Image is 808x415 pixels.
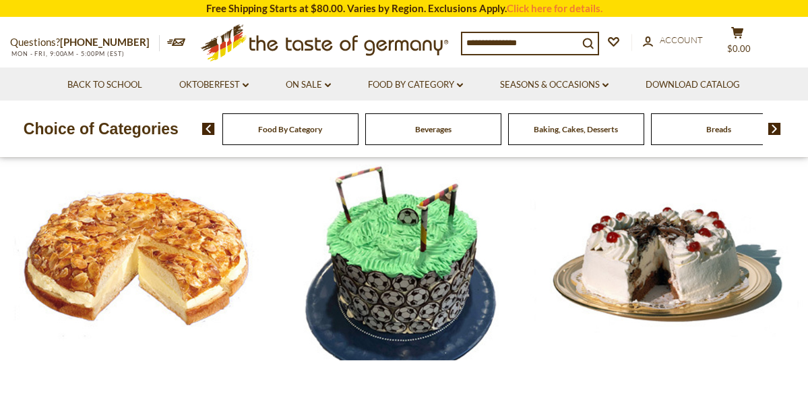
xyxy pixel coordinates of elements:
span: MON - FRI, 9:00AM - 5:00PM (EST) [10,50,125,57]
a: Beverages [415,124,452,134]
button: $0.00 [717,26,757,60]
a: Baking, Cakes, Desserts [534,124,618,134]
a: Download Catalog [646,78,740,92]
a: Food By Category [368,78,463,92]
a: Back to School [67,78,142,92]
a: Food By Category [258,124,322,134]
a: On Sale [286,78,331,92]
p: Questions? [10,34,160,51]
a: [PHONE_NUMBER] [60,36,150,48]
img: previous arrow [202,123,215,135]
a: Oktoberfest [179,78,249,92]
img: next arrow [768,123,781,135]
a: Breads [706,124,731,134]
a: Seasons & Occasions [500,78,609,92]
a: Click here for details. [507,2,602,14]
span: $0.00 [727,43,751,54]
a: Account [643,33,703,48]
span: Account [660,34,703,45]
